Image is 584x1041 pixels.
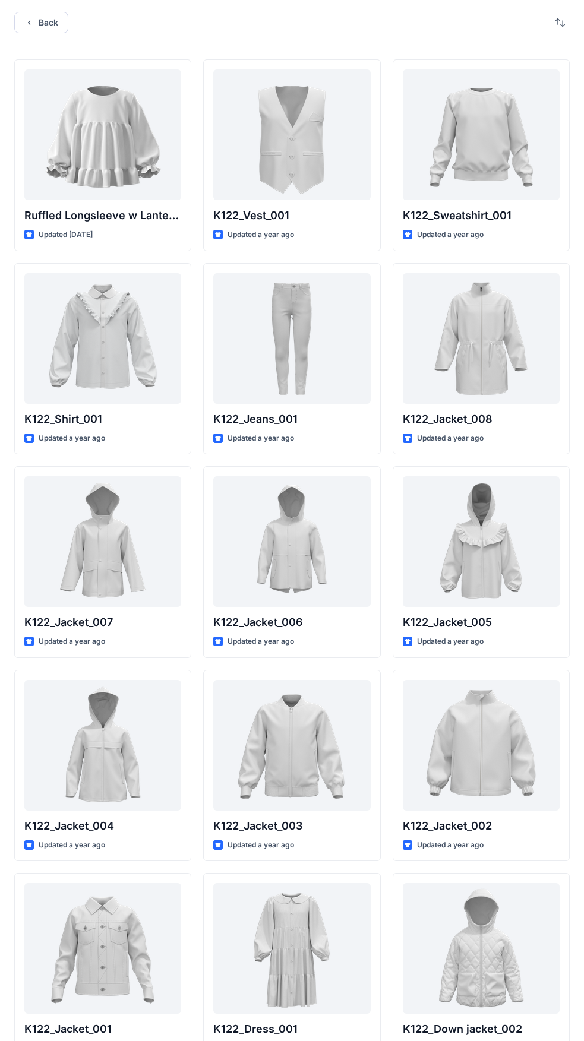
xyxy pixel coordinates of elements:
[417,635,484,648] p: Updated a year ago
[24,411,181,428] p: K122_Shirt_001
[24,207,181,224] p: Ruffled Longsleeve w Lantern Sleeve
[417,432,484,445] p: Updated a year ago
[213,476,370,607] a: K122_Jacket_006
[213,614,370,631] p: K122_Jacket_006
[417,229,484,241] p: Updated a year ago
[213,273,370,404] a: K122_Jeans_001
[213,883,370,1014] a: K122_Dress_001
[403,614,560,631] p: K122_Jacket_005
[228,229,294,241] p: Updated a year ago
[213,69,370,200] a: K122_Vest_001
[403,207,560,224] p: K122_Sweatshirt_001
[403,411,560,428] p: K122_Jacket_008
[228,839,294,852] p: Updated a year ago
[403,1021,560,1037] p: K122_Down jacket_002
[14,12,68,33] button: Back
[24,273,181,404] a: K122_Shirt_001
[24,680,181,811] a: K122_Jacket_004
[403,69,560,200] a: K122_Sweatshirt_001
[213,1021,370,1037] p: K122_Dress_001
[24,818,181,834] p: K122_Jacket_004
[213,680,370,811] a: K122_Jacket_003
[403,883,560,1014] a: K122_Down jacket_002
[24,614,181,631] p: K122_Jacket_007
[39,432,105,445] p: Updated a year ago
[24,1021,181,1037] p: K122_Jacket_001
[403,273,560,404] a: K122_Jacket_008
[24,69,181,200] a: Ruffled Longsleeve w Lantern Sleeve
[39,839,105,852] p: Updated a year ago
[417,839,484,852] p: Updated a year ago
[24,476,181,607] a: K122_Jacket_007
[213,818,370,834] p: K122_Jacket_003
[228,635,294,648] p: Updated a year ago
[403,680,560,811] a: K122_Jacket_002
[403,476,560,607] a: K122_Jacket_005
[39,635,105,648] p: Updated a year ago
[213,207,370,224] p: K122_Vest_001
[213,411,370,428] p: K122_Jeans_001
[39,229,93,241] p: Updated [DATE]
[228,432,294,445] p: Updated a year ago
[24,883,181,1014] a: K122_Jacket_001
[403,818,560,834] p: K122_Jacket_002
